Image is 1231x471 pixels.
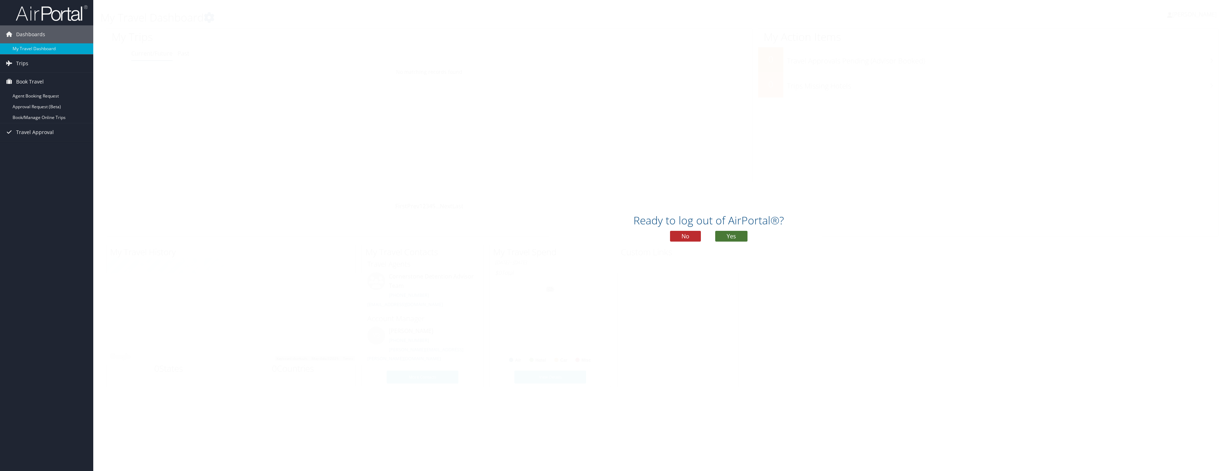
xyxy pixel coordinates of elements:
button: No [670,231,701,242]
img: airportal-logo.png [16,5,88,22]
span: Book Travel [16,73,44,91]
span: Dashboards [16,25,45,43]
span: Trips [16,54,28,72]
button: Yes [715,231,747,242]
span: Travel Approval [16,123,54,141]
